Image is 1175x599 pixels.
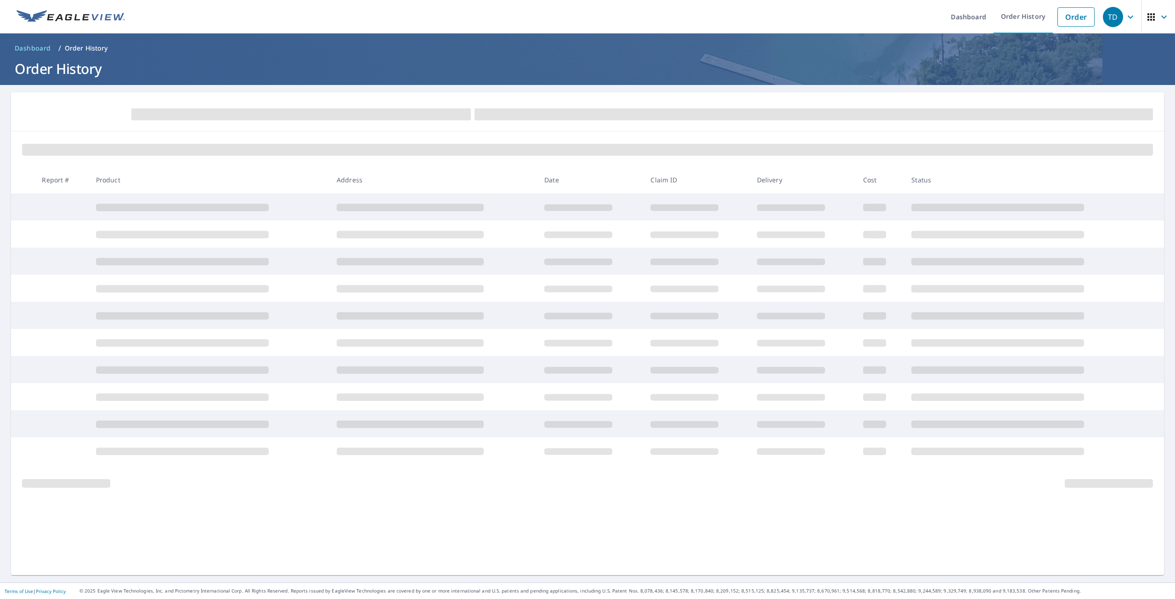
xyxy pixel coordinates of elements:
[1103,7,1123,27] div: TD
[1057,7,1095,27] a: Order
[58,43,61,54] li: /
[904,166,1145,193] th: Status
[11,59,1164,78] h1: Order History
[36,588,66,594] a: Privacy Policy
[5,588,33,594] a: Terms of Use
[750,166,856,193] th: Delivery
[11,41,1164,56] nav: breadcrumb
[643,166,749,193] th: Claim ID
[15,44,51,53] span: Dashboard
[34,166,88,193] th: Report #
[89,166,329,193] th: Product
[17,10,125,24] img: EV Logo
[11,41,55,56] a: Dashboard
[329,166,537,193] th: Address
[856,166,904,193] th: Cost
[5,588,66,594] p: |
[65,44,108,53] p: Order History
[537,166,643,193] th: Date
[79,588,1170,594] p: © 2025 Eagle View Technologies, Inc. and Pictometry International Corp. All Rights Reserved. Repo...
